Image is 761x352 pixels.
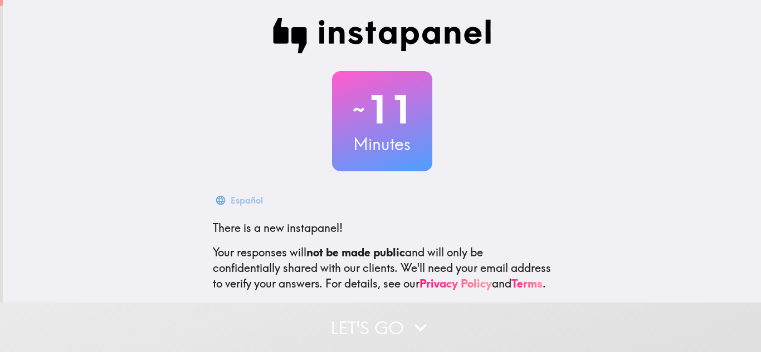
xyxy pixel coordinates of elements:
p: Your responses will and will only be confidentially shared with our clients. We'll need your emai... [213,245,552,291]
a: Terms [511,276,543,290]
b: not be made public [306,245,405,259]
div: Español [231,192,263,208]
a: Privacy Policy [419,276,492,290]
span: There is a new instapanel! [213,221,343,235]
p: This invite is exclusively for you, please do not share it. Complete it soon because spots are li... [213,300,552,331]
button: Español [213,189,267,211]
h2: 11 [332,87,432,132]
h3: Minutes [332,132,432,156]
span: ~ [351,93,367,126]
img: Instapanel [273,18,491,53]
